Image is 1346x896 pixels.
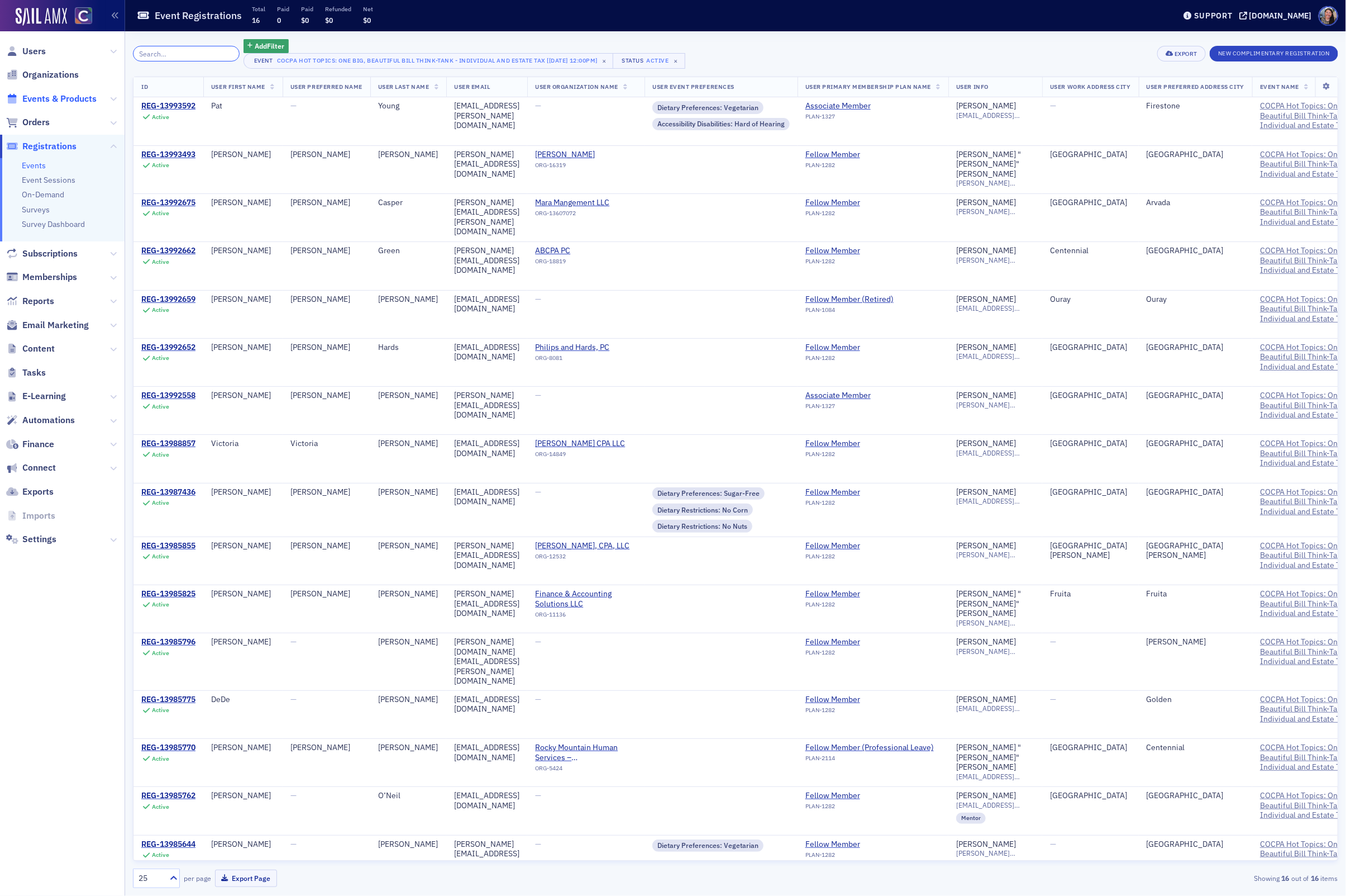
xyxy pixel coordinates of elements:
span: Imports [22,510,55,522]
span: — [535,294,541,304]
button: [DOMAIN_NAME] [1239,12,1316,20]
a: Associate Member [805,101,871,111]
span: $0 [363,16,371,25]
div: ORG-18819 [535,258,637,269]
span: Subscriptions [22,248,78,260]
span: User Info [956,83,989,91]
a: Fellow Member (Retired) [805,295,894,305]
a: [PERSON_NAME], CPA, LLC [535,541,637,551]
a: View Homepage [67,7,92,26]
a: Orders [6,116,50,129]
span: Orders [22,116,50,129]
span: [EMAIL_ADDRESS][DOMAIN_NAME] [956,304,1034,312]
a: [PERSON_NAME] [956,343,1016,353]
button: StatusActive× [613,53,685,69]
span: × [671,56,681,66]
a: REG-13985825 [141,589,195,599]
div: [GEOGRAPHIC_DATA] [1147,246,1244,256]
div: REG-13985855 [141,541,195,551]
span: Content [22,343,55,355]
span: Profile [1319,6,1338,26]
div: ORG-16319 [535,162,637,173]
div: Active [152,258,169,266]
a: Fellow Member [805,589,860,599]
a: Surveys [22,205,50,215]
a: SailAMX [16,8,67,26]
button: Export [1157,46,1206,61]
a: Fellow Member [805,198,860,208]
span: Settings [22,533,56,546]
div: [PERSON_NAME] "[PERSON_NAME]" [PERSON_NAME] [956,589,1034,619]
div: [PERSON_NAME][EMAIL_ADDRESS][DOMAIN_NAME] [454,391,519,420]
a: Connect [6,462,56,474]
div: [PERSON_NAME] [211,198,275,208]
a: [PERSON_NAME] [956,391,1016,401]
span: User Preferred Address City [1147,83,1244,91]
div: REG-13988857 [141,439,195,449]
a: Content [6,343,55,355]
a: Fellow Member [805,637,860,647]
span: Finance [22,438,54,451]
span: User Last Name [378,83,429,91]
span: $0 [301,16,309,25]
a: Settings [6,533,56,546]
a: [PERSON_NAME] [956,487,1016,497]
a: [PERSON_NAME] [956,637,1016,647]
a: Users [6,45,46,58]
span: ID [141,83,148,91]
span: [EMAIL_ADDRESS][DOMAIN_NAME] [956,352,1034,361]
div: [PERSON_NAME] [290,246,362,256]
div: REG-13985644 [141,840,195,850]
a: [PERSON_NAME] [956,198,1016,208]
a: Associate Member [805,391,871,401]
label: per page [184,873,211,883]
span: Event Name [1260,83,1299,91]
a: REG-13992558 [141,391,195,401]
a: REG-13992659 [141,295,195,305]
span: — [1050,101,1056,111]
div: Fellow Member [805,487,860,497]
a: Mara Mangement LLC [535,198,637,208]
a: REG-13993592 [141,101,195,111]
div: [PERSON_NAME] [956,246,1016,256]
span: ABCPA PC [535,246,637,256]
span: Jaime Heveron, CPA, LLC [535,541,637,551]
div: [PERSON_NAME] [956,541,1016,551]
a: Fellow Member [805,150,860,160]
span: Add Filter [255,41,284,51]
div: [PERSON_NAME] [956,101,1016,111]
div: REG-13987436 [141,487,195,497]
a: Events & Products [6,93,97,105]
a: Finance [6,438,54,451]
a: Imports [6,510,55,522]
a: Fellow Member [805,695,860,705]
div: [GEOGRAPHIC_DATA] [1147,150,1244,160]
div: [PERSON_NAME] [290,150,362,160]
div: [PERSON_NAME] [211,295,275,305]
span: Registrations [22,140,77,153]
div: Fellow Member [805,343,860,353]
a: Event Sessions [22,175,75,185]
span: User Event Preferences [652,83,734,91]
div: Active [152,306,169,314]
div: [PERSON_NAME] [378,150,438,160]
a: Philips and Hards, PC [535,343,637,353]
div: REG-13992662 [141,246,195,256]
span: User Work Address City [1050,83,1131,91]
a: [PERSON_NAME] [535,150,637,160]
div: REG-13985775 [141,695,195,705]
span: × [599,56,609,66]
a: REG-13985762 [141,791,195,801]
div: Active [152,113,169,121]
span: User Email [454,83,490,91]
div: [PERSON_NAME] [378,391,438,401]
span: User Organization Name [535,83,618,91]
